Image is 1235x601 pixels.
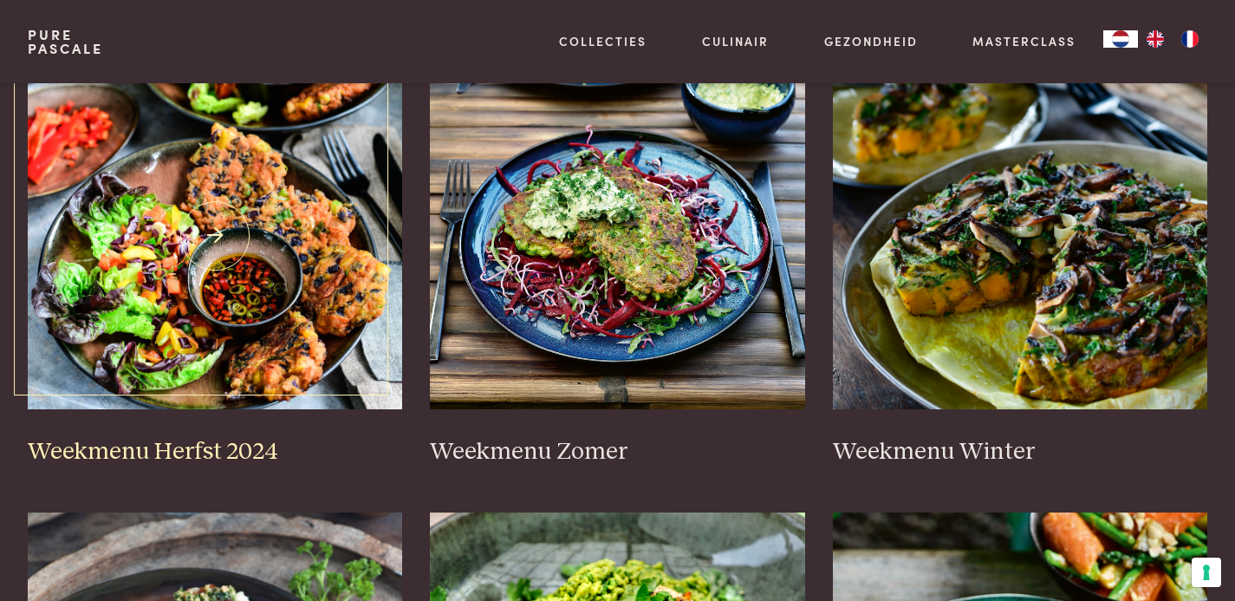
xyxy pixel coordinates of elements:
[430,62,805,409] img: Weekmenu Zomer
[1103,30,1207,48] aside: Language selected: Nederlands
[1138,30,1173,48] a: EN
[559,32,647,50] a: Collecties
[833,62,1208,467] a: Weekmenu Winter Weekmenu Winter
[1103,30,1138,48] a: NL
[833,62,1208,409] img: Weekmenu Winter
[28,437,403,467] h3: Weekmenu Herfst 2024
[430,437,805,467] h3: Weekmenu Zomer
[430,62,805,467] a: Weekmenu Zomer Weekmenu Zomer
[1138,30,1207,48] ul: Language list
[1192,558,1221,587] button: Uw voorkeuren voor toestemming voor trackingtechnologieën
[833,437,1208,467] h3: Weekmenu Winter
[1103,30,1138,48] div: Language
[824,32,918,50] a: Gezondheid
[972,32,1076,50] a: Masterclass
[28,62,403,409] img: Weekmenu Herfst 2024
[28,62,403,467] a: Weekmenu Herfst 2024 Weekmenu Herfst 2024
[1173,30,1207,48] a: FR
[702,32,769,50] a: Culinair
[28,28,103,56] a: PurePascale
